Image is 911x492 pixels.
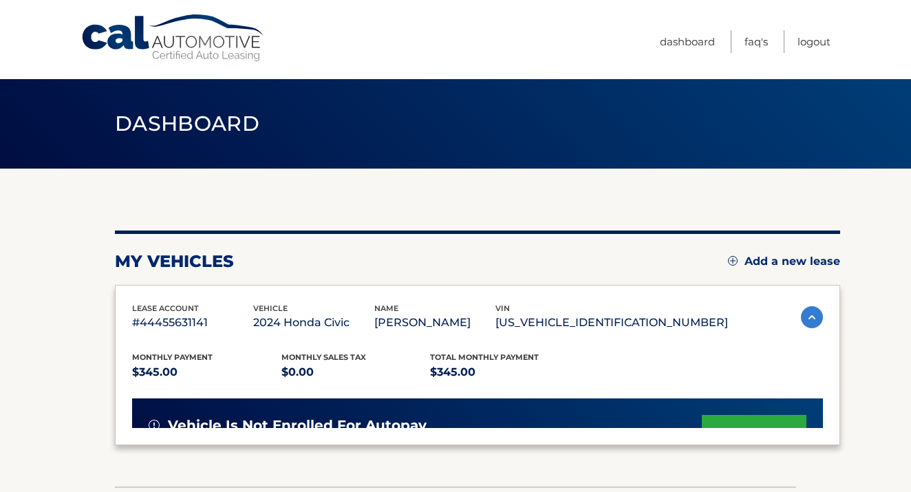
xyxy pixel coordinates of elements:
[253,313,374,332] p: 2024 Honda Civic
[801,306,823,328] img: accordion-active.svg
[281,363,431,382] p: $0.00
[281,352,366,362] span: Monthly sales Tax
[744,30,768,53] a: FAQ's
[728,255,840,268] a: Add a new lease
[115,251,234,272] h2: my vehicles
[253,303,288,313] span: vehicle
[430,352,539,362] span: Total Monthly Payment
[702,415,806,451] a: set up autopay
[495,303,510,313] span: vin
[81,14,266,63] a: Cal Automotive
[374,313,495,332] p: [PERSON_NAME]
[132,352,213,362] span: Monthly Payment
[115,111,259,136] span: Dashboard
[430,363,579,382] p: $345.00
[132,363,281,382] p: $345.00
[132,303,199,313] span: lease account
[728,256,738,266] img: add.svg
[149,420,160,431] img: alert-white.svg
[132,313,253,332] p: #44455631141
[495,313,728,332] p: [US_VEHICLE_IDENTIFICATION_NUMBER]
[660,30,715,53] a: Dashboard
[797,30,830,53] a: Logout
[168,417,427,434] span: vehicle is not enrolled for autopay
[374,303,398,313] span: name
